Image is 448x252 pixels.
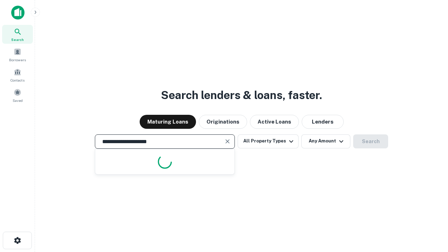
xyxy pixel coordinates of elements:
[11,37,24,42] span: Search
[140,115,196,129] button: Maturing Loans
[302,115,344,129] button: Lenders
[2,86,33,105] a: Saved
[413,196,448,230] iframe: Chat Widget
[2,65,33,84] a: Contacts
[199,115,247,129] button: Originations
[161,87,322,104] h3: Search lenders & loans, faster.
[250,115,299,129] button: Active Loans
[2,45,33,64] a: Borrowers
[9,57,26,63] span: Borrowers
[13,98,23,103] span: Saved
[11,6,24,20] img: capitalize-icon.png
[301,134,350,148] button: Any Amount
[10,77,24,83] span: Contacts
[2,25,33,44] a: Search
[223,136,232,146] button: Clear
[238,134,299,148] button: All Property Types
